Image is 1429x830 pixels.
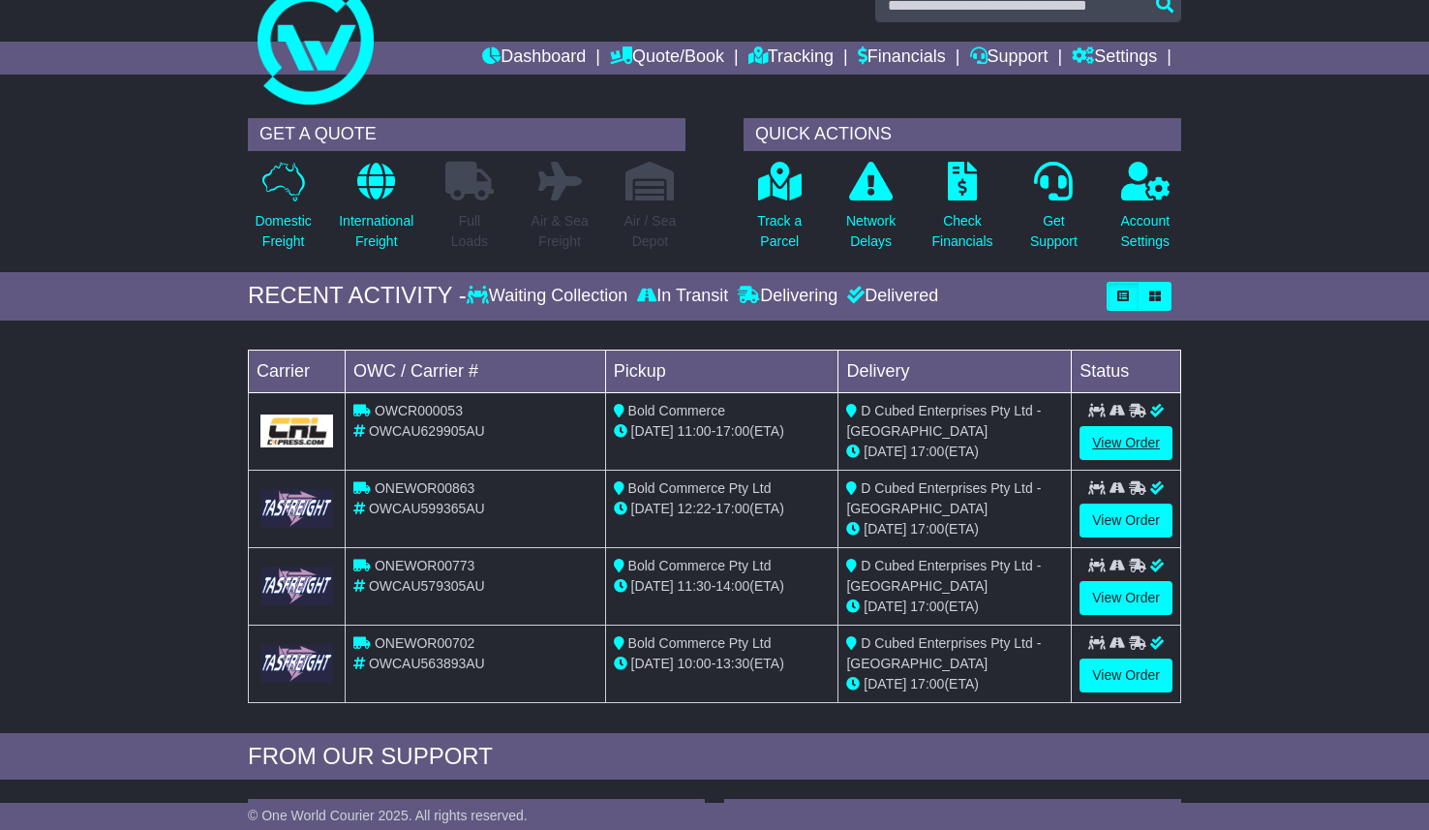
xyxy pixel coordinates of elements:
[838,350,1072,392] td: Delivery
[744,118,1181,151] div: QUICK ACTIONS
[248,118,685,151] div: GET A QUOTE
[369,423,485,439] span: OWCAU629905AU
[910,444,944,459] span: 17:00
[375,403,463,418] span: OWCR000053
[678,578,712,594] span: 11:30
[614,654,831,674] div: - (ETA)
[338,161,414,262] a: InternationalFreight
[733,286,842,307] div: Delivering
[375,558,474,573] span: ONEWOR00773
[339,211,413,252] p: International Freight
[628,403,725,418] span: Bold Commerce
[369,656,485,671] span: OWCAU563893AU
[260,567,333,604] img: GetCarrierServiceLogo
[715,423,749,439] span: 17:00
[249,350,346,392] td: Carrier
[1121,211,1171,252] p: Account Settings
[1072,350,1181,392] td: Status
[858,42,946,75] a: Financials
[757,211,802,252] p: Track a Parcel
[715,501,749,516] span: 17:00
[631,501,674,516] span: [DATE]
[1029,161,1079,262] a: GetSupport
[846,480,1041,516] span: D Cubed Enterprises Pty Ltd - [GEOGRAPHIC_DATA]
[467,286,632,307] div: Waiting Collection
[715,578,749,594] span: 14:00
[846,211,896,252] p: Network Delays
[375,635,474,651] span: ONEWOR00702
[624,211,677,252] p: Air / Sea Depot
[756,161,803,262] a: Track aParcel
[842,286,938,307] div: Delivered
[260,644,333,682] img: GetCarrierServiceLogo
[628,635,772,651] span: Bold Commerce Pty Ltd
[864,444,906,459] span: [DATE]
[910,521,944,537] span: 17:00
[1072,42,1157,75] a: Settings
[846,558,1041,594] span: D Cubed Enterprises Pty Ltd - [GEOGRAPHIC_DATA]
[1120,161,1171,262] a: AccountSettings
[614,576,831,597] div: - (ETA)
[846,597,1063,617] div: (ETA)
[845,161,897,262] a: NetworkDelays
[482,42,586,75] a: Dashboard
[1079,504,1172,538] a: View Order
[910,599,944,614] span: 17:00
[532,211,589,252] p: Air & Sea Freight
[610,42,724,75] a: Quote/Book
[369,578,485,594] span: OWCAU579305AU
[1079,426,1172,460] a: View Order
[846,403,1041,439] span: D Cubed Enterprises Pty Ltd - [GEOGRAPHIC_DATA]
[260,489,333,527] img: GetCarrierServiceLogo
[628,480,772,496] span: Bold Commerce Pty Ltd
[864,676,906,692] span: [DATE]
[631,578,674,594] span: [DATE]
[715,656,749,671] span: 13:30
[864,599,906,614] span: [DATE]
[631,423,674,439] span: [DATE]
[910,676,944,692] span: 17:00
[605,350,838,392] td: Pickup
[678,423,712,439] span: 11:00
[628,558,772,573] span: Bold Commerce Pty Ltd
[248,808,528,823] span: © One World Courier 2025. All rights reserved.
[932,211,993,252] p: Check Financials
[846,442,1063,462] div: (ETA)
[748,42,834,75] a: Tracking
[248,282,467,310] div: RECENT ACTIVITY -
[678,656,712,671] span: 10:00
[1079,581,1172,615] a: View Order
[260,415,333,447] img: GetCarrierServiceLogo
[864,521,906,537] span: [DATE]
[931,161,994,262] a: CheckFinancials
[445,211,494,252] p: Full Loads
[369,501,485,516] span: OWCAU599365AU
[248,743,1181,771] div: FROM OUR SUPPORT
[346,350,606,392] td: OWC / Carrier #
[375,480,474,496] span: ONEWOR00863
[846,519,1063,539] div: (ETA)
[255,211,311,252] p: Domestic Freight
[1030,211,1078,252] p: Get Support
[614,421,831,442] div: - (ETA)
[631,656,674,671] span: [DATE]
[846,674,1063,694] div: (ETA)
[1079,659,1172,692] a: View Order
[254,161,312,262] a: DomesticFreight
[846,635,1041,671] span: D Cubed Enterprises Pty Ltd - [GEOGRAPHIC_DATA]
[970,42,1049,75] a: Support
[678,501,712,516] span: 12:22
[614,499,831,519] div: - (ETA)
[632,286,733,307] div: In Transit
